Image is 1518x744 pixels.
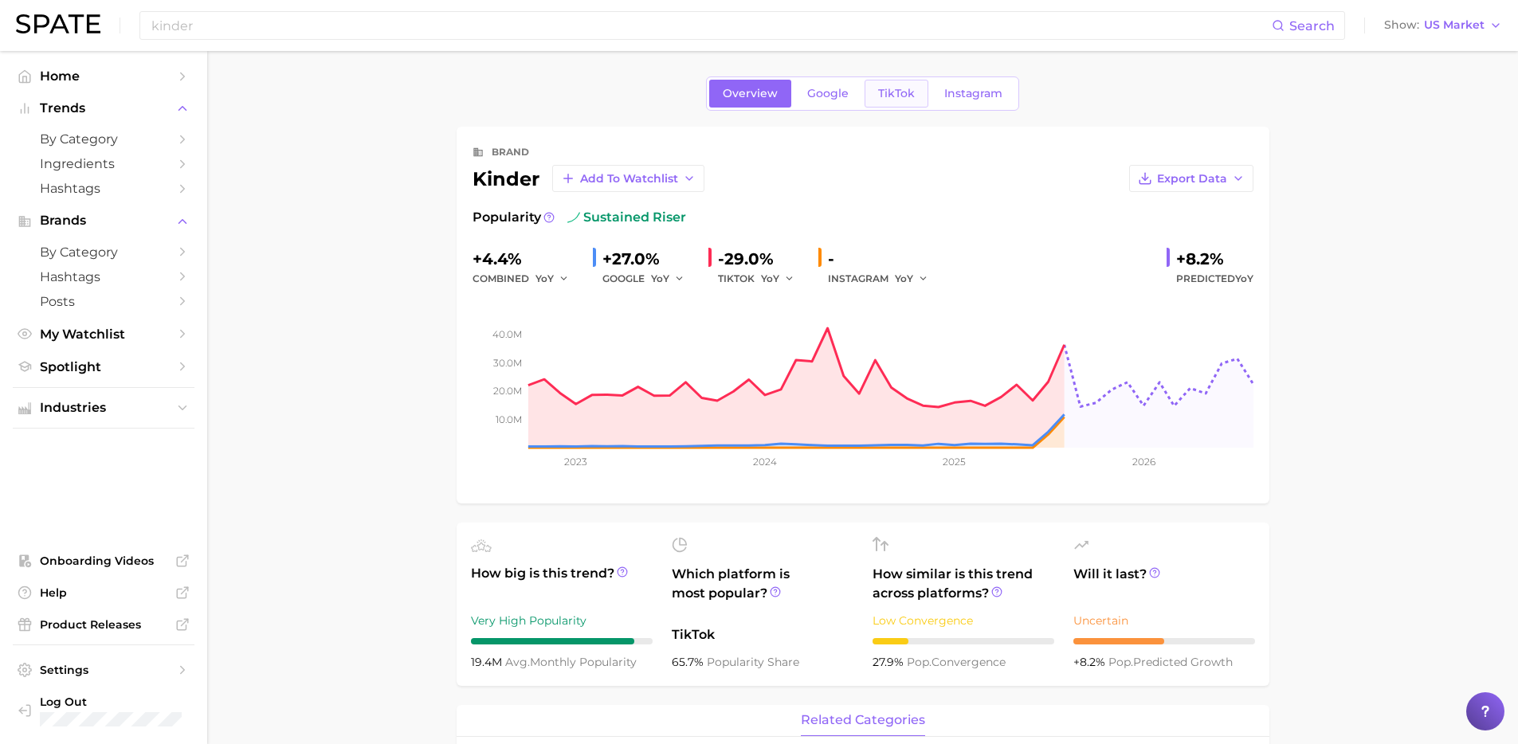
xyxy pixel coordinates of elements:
[651,272,669,285] span: YoY
[40,554,167,568] span: Onboarding Videos
[40,156,167,171] span: Ingredients
[828,246,939,272] div: -
[40,213,167,228] span: Brands
[13,613,194,636] a: Product Releases
[40,359,167,374] span: Spotlight
[709,80,791,108] a: Overview
[1108,655,1133,669] abbr: popularity index
[895,272,913,285] span: YoY
[1157,172,1227,186] span: Export Data
[943,456,966,468] tspan: 2025
[40,101,167,116] span: Trends
[651,269,685,288] button: YoY
[865,80,928,108] a: TikTok
[16,14,100,33] img: SPATE
[672,655,707,669] span: 65.7%
[13,127,194,151] a: by Category
[40,294,167,309] span: Posts
[1235,272,1253,284] span: YoY
[552,165,704,192] button: Add to Watchlist
[13,264,194,289] a: Hashtags
[40,131,167,147] span: by Category
[931,80,1016,108] a: Instagram
[1073,655,1108,669] span: +8.2%
[505,655,637,669] span: monthly popularity
[1176,269,1253,288] span: Predicted
[505,655,530,669] abbr: average
[535,269,570,288] button: YoY
[672,625,853,644] span: TikTok
[944,87,1002,100] span: Instagram
[1073,611,1255,630] div: Uncertain
[40,245,167,260] span: by Category
[1289,18,1335,33] span: Search
[873,655,907,669] span: 27.9%
[907,655,932,669] abbr: popularity index
[13,240,194,264] a: by Category
[828,269,939,288] div: INSTAGRAM
[13,658,194,682] a: Settings
[602,246,696,272] div: +27.0%
[580,172,678,186] span: Add to Watchlist
[807,87,849,100] span: Google
[718,269,806,288] div: TIKTOK
[794,80,862,108] a: Google
[1424,21,1485,29] span: US Market
[40,69,167,84] span: Home
[473,246,580,272] div: +4.4%
[567,208,686,227] span: sustained riser
[40,401,167,415] span: Industries
[1132,456,1155,468] tspan: 2026
[40,327,167,342] span: My Watchlist
[40,181,167,196] span: Hashtags
[40,617,167,632] span: Product Releases
[761,269,795,288] button: YoY
[672,565,853,617] span: Which platform is most popular?
[13,176,194,201] a: Hashtags
[473,165,704,192] div: kinder
[40,269,167,284] span: Hashtags
[895,269,929,288] button: YoY
[873,611,1054,630] div: Low Convergence
[761,272,779,285] span: YoY
[723,87,778,100] span: Overview
[1073,565,1255,603] span: Will it last?
[471,655,505,669] span: 19.4m
[753,456,777,468] tspan: 2024
[13,64,194,88] a: Home
[13,151,194,176] a: Ingredients
[1384,21,1419,29] span: Show
[13,209,194,233] button: Brands
[1380,15,1506,36] button: ShowUS Market
[40,695,182,709] span: Log Out
[13,322,194,347] a: My Watchlist
[801,713,925,727] span: related categories
[13,581,194,605] a: Help
[873,565,1054,603] span: How similar is this trend across platforms?
[471,611,653,630] div: Very High Popularity
[1108,655,1233,669] span: predicted growth
[1176,246,1253,272] div: +8.2%
[13,549,194,573] a: Onboarding Videos
[907,655,1006,669] span: convergence
[873,638,1054,644] div: 2 / 10
[13,354,194,379] a: Spotlight
[473,208,541,227] span: Popularity
[13,96,194,120] button: Trends
[602,269,696,288] div: GOOGLE
[471,638,653,644] div: 9 / 10
[13,690,194,731] a: Log out. Currently logged in with e-mail jgalbreath@golin.com.
[567,211,580,224] img: sustained riser
[150,12,1272,39] input: Search here for a brand, industry, or ingredient
[707,655,799,669] span: popularity share
[13,289,194,314] a: Posts
[40,585,167,600] span: Help
[564,456,587,468] tspan: 2023
[492,143,529,162] div: brand
[1129,165,1253,192] button: Export Data
[473,269,580,288] div: combined
[1073,638,1255,644] div: 5 / 10
[535,272,554,285] span: YoY
[718,246,806,272] div: -29.0%
[471,564,653,603] span: How big is this trend?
